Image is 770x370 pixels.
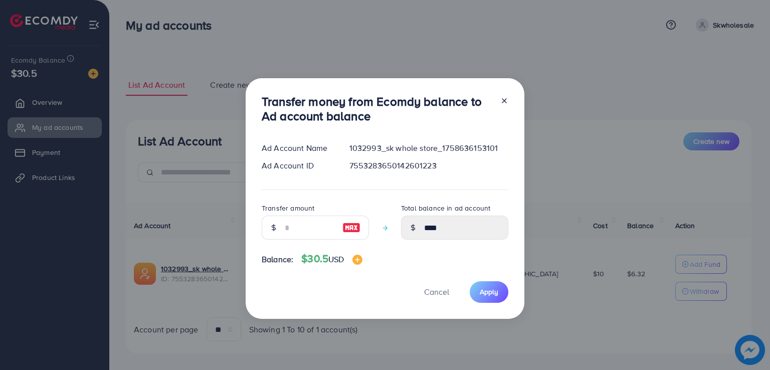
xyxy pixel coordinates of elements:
img: image [342,222,360,234]
h3: Transfer money from Ecomdy balance to Ad account balance [262,94,492,123]
div: Ad Account ID [254,160,341,171]
label: Total balance in ad account [401,203,490,213]
img: image [352,255,362,265]
span: USD [328,254,344,265]
div: 7553283650142601223 [341,160,516,171]
label: Transfer amount [262,203,314,213]
div: Ad Account Name [254,142,341,154]
h4: $30.5 [301,253,362,265]
span: Balance: [262,254,293,265]
div: 1032993_sk whole store_1758636153101 [341,142,516,154]
span: Apply [480,287,498,297]
button: Apply [470,281,508,303]
span: Cancel [424,286,449,297]
button: Cancel [412,281,462,303]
